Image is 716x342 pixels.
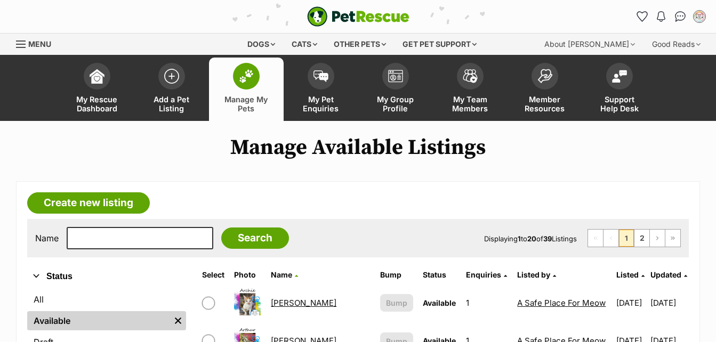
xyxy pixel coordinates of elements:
[517,298,606,308] a: A Safe Place For Meow
[433,58,508,121] a: My Team Members
[616,270,645,279] a: Listed
[164,69,179,84] img: add-pet-listing-icon-0afa8454b4691262ce3f59096e99ab1cd57d4a30225e0717b998d2c9b9846f56.svg
[653,8,670,25] button: Notifications
[466,270,501,279] span: translation missing: en.admin.listings.index.attributes.enquiries
[134,58,209,121] a: Add a Pet Listing
[307,6,409,27] a: PetRescue
[358,58,433,121] a: My Group Profile
[650,230,665,247] a: Next page
[307,6,409,27] img: logo-e224e6f780fb5917bec1dbf3a21bbac754714ae5b6737aabdf751b685950b380.svg
[650,270,687,279] a: Updated
[588,229,681,247] nav: Pagination
[484,234,577,243] span: Displaying to of Listings
[446,95,494,113] span: My Team Members
[27,311,170,330] a: Available
[395,34,484,55] div: Get pet support
[604,230,618,247] span: Previous page
[537,34,642,55] div: About [PERSON_NAME]
[284,34,325,55] div: Cats
[284,58,358,121] a: My Pet Enquiries
[619,230,634,247] span: Page 1
[90,69,104,84] img: dashboard-icon-eb2f2d2d3e046f16d808141f083e7271f6b2e854fb5c12c21221c1fb7104beca.svg
[691,8,708,25] button: My account
[376,266,418,283] th: Bump
[466,270,507,279] a: Enquiries
[616,270,639,279] span: Listed
[508,58,582,121] a: Member Resources
[27,270,186,283] button: Status
[372,95,420,113] span: My Group Profile
[240,34,283,55] div: Dogs
[634,230,649,247] a: Page 2
[633,8,650,25] a: Favourites
[198,266,229,283] th: Select
[35,233,59,243] label: Name
[612,70,627,83] img: help-desk-icon-fdf02630f3aa405de69fd3d07c3f3aa587a6932b1a1747fa1d2bba05be0121f9.svg
[675,11,686,22] img: chat-41dd97257d64d25036548639549fe6c8038ab92f7586957e7f3b1b290dea8141.svg
[386,297,407,308] span: Bump
[271,298,336,308] a: [PERSON_NAME]
[60,58,134,121] a: My Rescue Dashboard
[633,8,708,25] ul: Account quick links
[230,266,266,283] th: Photo
[380,294,414,312] button: Bump
[28,39,51,48] span: Menu
[463,69,478,83] img: team-members-icon-5396bd8760b3fe7c0b43da4ab00e1e3bb1a5d9ba89233759b79545d2d3fc5d0d.svg
[588,230,603,247] span: First page
[462,284,512,321] td: 1
[271,270,292,279] span: Name
[543,234,552,243] strong: 39
[419,266,461,283] th: Status
[297,95,345,113] span: My Pet Enquiries
[148,95,196,113] span: Add a Pet Listing
[27,290,186,309] a: All
[650,284,688,321] td: [DATE]
[326,34,393,55] div: Other pets
[596,95,643,113] span: Support Help Desk
[521,95,569,113] span: Member Resources
[73,95,121,113] span: My Rescue Dashboard
[313,70,328,82] img: pet-enquiries-icon-7e3ad2cf08bfb03b45e93fb7055b45f3efa6380592205ae92323e6603595dc1f.svg
[582,58,657,121] a: Support Help Desk
[221,227,289,249] input: Search
[518,234,521,243] strong: 1
[239,69,254,83] img: manage-my-pets-icon-02211641906a0b7f246fdf0571729dbe1e7629f14944591b6c1af311fb30b64b.svg
[423,298,456,307] span: Available
[537,69,552,83] img: member-resources-icon-8e73f808a243e03378d46382f2149f9095a855e16c252ad45f914b54edf8863c.svg
[694,11,705,22] img: A Safe Place For Meow profile pic
[517,270,550,279] span: Listed by
[672,8,689,25] a: Conversations
[650,270,681,279] span: Updated
[209,58,284,121] a: Manage My Pets
[388,70,403,83] img: group-profile-icon-3fa3cf56718a62981997c0bc7e787c4b2cf8bcc04b72c1350f741eb67cf2f40e.svg
[527,234,536,243] strong: 20
[665,230,680,247] a: Last page
[27,192,150,214] a: Create new listing
[645,34,708,55] div: Good Reads
[612,284,649,321] td: [DATE]
[222,95,270,113] span: Manage My Pets
[271,270,298,279] a: Name
[517,270,556,279] a: Listed by
[657,11,665,22] img: notifications-46538b983faf8c2785f20acdc204bb7945ddae34d4c08c2a6579f10ce5e182be.svg
[16,34,59,53] a: Menu
[170,311,186,330] a: Remove filter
